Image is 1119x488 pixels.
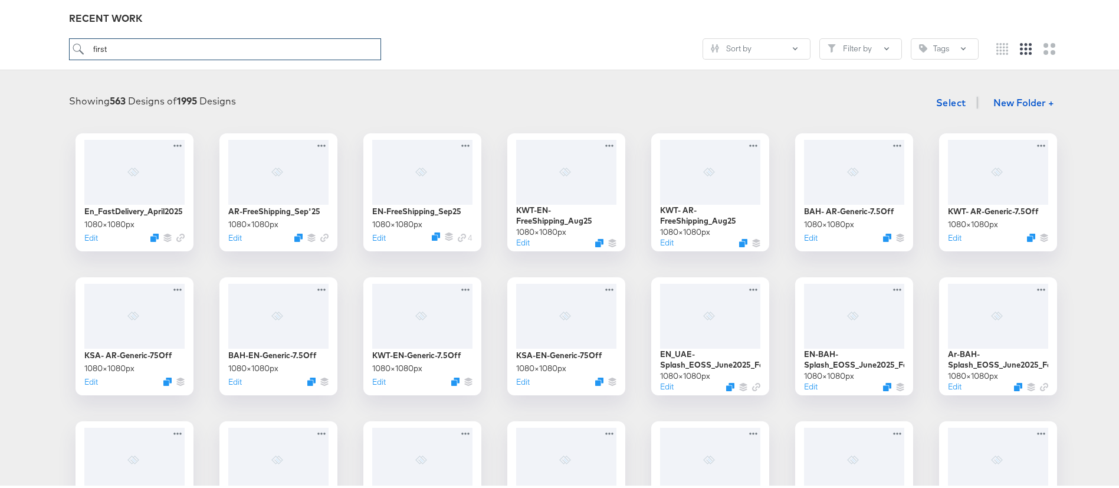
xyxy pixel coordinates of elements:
div: BAH-EN-Generic-7.5Off [228,347,317,358]
button: Edit [372,374,386,385]
button: Edit [84,374,98,385]
svg: Filter [828,41,836,50]
div: BAH- AR-Generic-7.5Off [804,203,894,214]
svg: Duplicate [150,231,159,239]
div: KWT-EN-FreeShipping_Aug25 [516,202,616,224]
div: 1080 × 1080 px [372,216,422,227]
div: BAH- AR-Generic-7.5Off1080×1080pxEditDuplicate [795,130,913,248]
div: EN-BAH-Splash_EOSS_June2025_FastDelivery [804,346,904,368]
div: KWT-EN-Generic-7.5Off1080×1080pxEditDuplicate [363,274,481,392]
div: AR-FreeShipping_Sep'251080×1080pxEditDuplicate [219,130,337,248]
svg: Link [320,231,329,239]
div: En_FastDelivery_April20251080×1080pxEditDuplicate [76,130,193,248]
svg: Duplicate [294,231,303,239]
button: Select [931,88,971,112]
div: KSA- AR-Generic-75Off [84,347,172,358]
svg: Small grid [996,40,1008,52]
button: Edit [228,230,242,241]
button: Edit [516,374,530,385]
button: SlidersSort by [703,35,810,57]
svg: Duplicate [451,375,460,383]
div: 1080 × 1080 px [84,216,134,227]
div: 1080 × 1080 px [804,216,854,227]
button: TagTags [911,35,979,57]
svg: Duplicate [739,236,747,244]
svg: Link [176,231,185,239]
button: Edit [84,230,98,241]
svg: Duplicate [307,375,316,383]
div: EN-BAH-Splash_EOSS_June2025_FastDelivery1080×1080pxEditDuplicate [795,274,913,392]
svg: Link [1040,380,1048,388]
svg: Duplicate [883,380,891,388]
div: Ar-BAH-Splash_EOSS_June2025_FastDelivery1080×1080pxEditDuplicate [939,274,1057,392]
div: AR-FreeShipping_Sep'25 [228,203,320,214]
input: Search for a design [69,35,382,57]
button: Edit [948,230,962,241]
div: 1080 × 1080 px [516,224,566,235]
svg: Duplicate [595,236,603,244]
svg: Link [458,231,466,239]
button: FilterFilter by [819,35,902,57]
button: Edit [372,230,386,241]
span: Select [936,91,966,108]
div: 1080 × 1080 px [948,368,998,379]
svg: Large grid [1043,40,1055,52]
svg: Link [752,380,760,388]
div: KWT-EN-Generic-7.5Off [372,347,461,358]
div: 1080 × 1080 px [84,360,134,371]
div: EN_UAE-Splash_EOSS_June2025_FastDelivery [660,346,760,368]
div: En_FastDelivery_April2025 [84,203,183,214]
button: Edit [804,230,818,241]
div: KWT- AR-FreeShipping_Aug25 [660,202,760,224]
div: KWT-EN-FreeShipping_Aug251080×1080pxEditDuplicate [507,130,625,248]
div: 1080 × 1080 px [228,360,278,371]
svg: Duplicate [726,380,734,388]
svg: Duplicate [1027,231,1035,239]
strong: 563 [110,92,126,104]
svg: Duplicate [432,230,440,238]
div: 1080 × 1080 px [228,216,278,227]
div: KWT- AR-Generic-7.5Off1080×1080pxEditDuplicate [939,130,1057,248]
div: EN_UAE-Splash_EOSS_June2025_FastDelivery1080×1080pxEditDuplicate [651,274,769,392]
div: EN-FreeShipping_Sep251080×1080pxEditDuplicateLink 4 [363,130,481,248]
div: RECENT WORK [69,9,1064,22]
div: 4 [458,230,472,241]
div: KWT- AR-Generic-7.5Off [948,203,1039,214]
strong: 1995 [177,92,197,104]
div: 1080 × 1080 px [516,360,566,371]
button: Edit [660,378,674,389]
svg: Duplicate [163,375,172,383]
div: Ar-BAH-Splash_EOSS_June2025_FastDelivery [948,346,1048,368]
div: KWT- AR-FreeShipping_Aug251080×1080pxEditDuplicate [651,130,769,248]
div: EN-FreeShipping_Sep25 [372,203,461,214]
div: 1080 × 1080 px [948,216,998,227]
svg: Sliders [711,41,719,50]
div: 1080 × 1080 px [660,224,710,235]
button: Edit [660,234,674,245]
div: 1080 × 1080 px [660,368,710,379]
svg: Medium grid [1020,40,1032,52]
button: Edit [228,374,242,385]
div: KSA- AR-Generic-75Off1080×1080pxEditDuplicate [76,274,193,392]
svg: Tag [919,41,927,50]
button: Duplicate [883,231,891,239]
svg: Duplicate [1014,380,1022,388]
svg: Duplicate [595,375,603,383]
div: Showing Designs of Designs [69,91,236,105]
div: KSA-EN-Generic-75Off1080×1080pxEditDuplicate [507,274,625,392]
div: BAH-EN-Generic-7.5Off1080×1080pxEditDuplicate [219,274,337,392]
div: 1080 × 1080 px [804,368,854,379]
